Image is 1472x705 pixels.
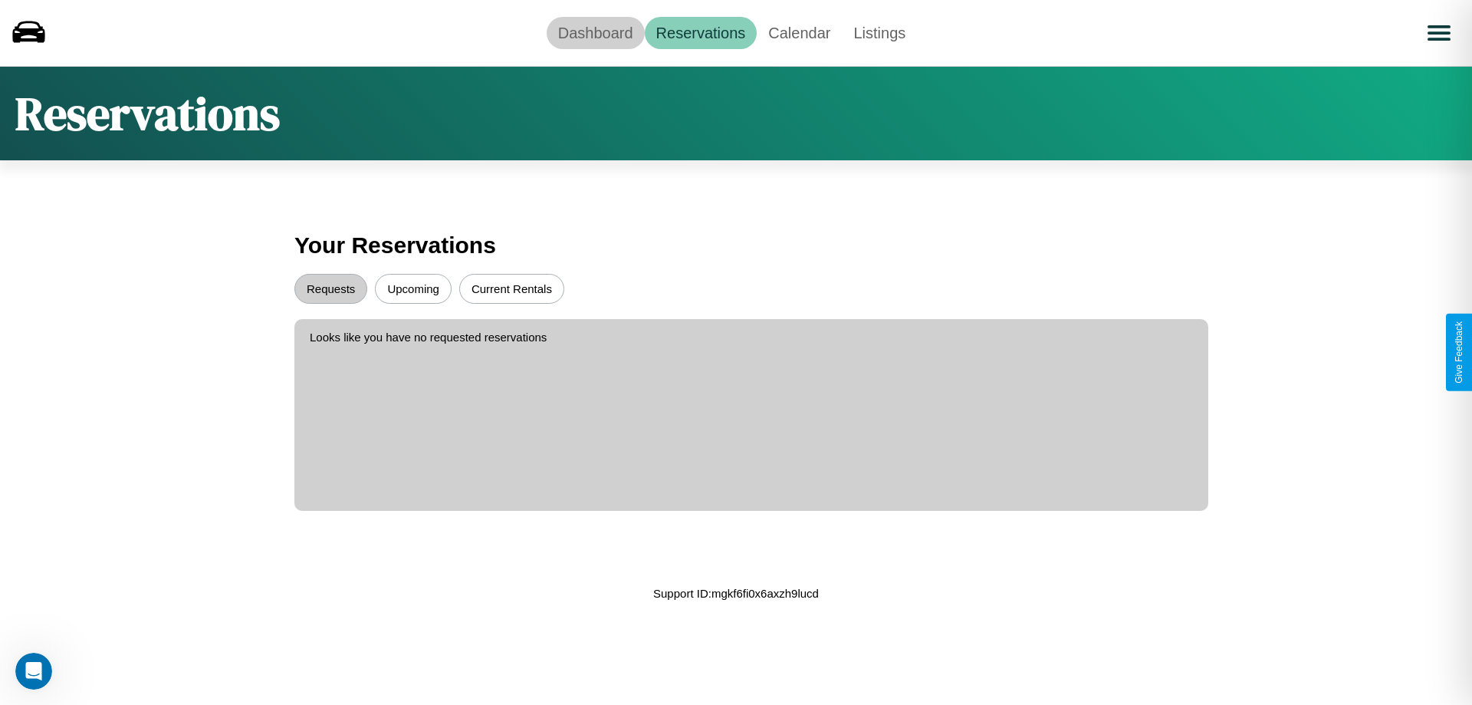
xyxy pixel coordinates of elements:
[294,225,1178,266] h3: Your Reservations
[294,274,367,304] button: Requests
[653,583,819,604] p: Support ID: mgkf6fi0x6axzh9lucd
[547,17,645,49] a: Dashboard
[1454,321,1464,384] div: Give Feedback
[842,17,917,49] a: Listings
[1418,12,1460,54] button: Open menu
[757,17,842,49] a: Calendar
[15,82,280,145] h1: Reservations
[15,653,52,690] iframe: Intercom live chat
[310,327,1193,348] p: Looks like you have no requested reservations
[645,17,757,49] a: Reservations
[459,274,564,304] button: Current Rentals
[375,274,452,304] button: Upcoming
